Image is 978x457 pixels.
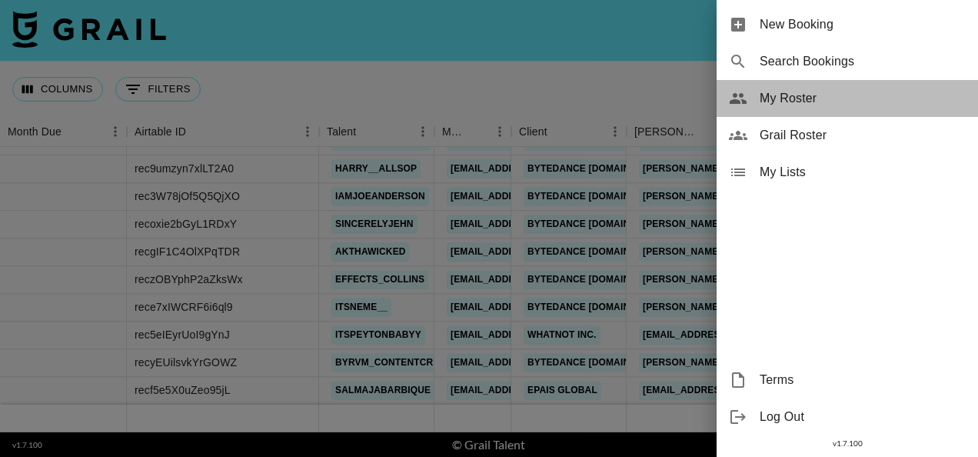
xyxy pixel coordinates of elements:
div: Terms [717,362,978,399]
span: My Lists [760,163,966,182]
span: New Booking [760,15,966,34]
span: Terms [760,371,966,389]
div: My Roster [717,80,978,117]
span: Log Out [760,408,966,426]
span: Grail Roster [760,126,966,145]
div: v 1.7.100 [717,435,978,452]
div: Log Out [717,399,978,435]
div: New Booking [717,6,978,43]
span: My Roster [760,89,966,108]
div: My Lists [717,154,978,191]
div: Grail Roster [717,117,978,154]
div: Search Bookings [717,43,978,80]
span: Search Bookings [760,52,966,71]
